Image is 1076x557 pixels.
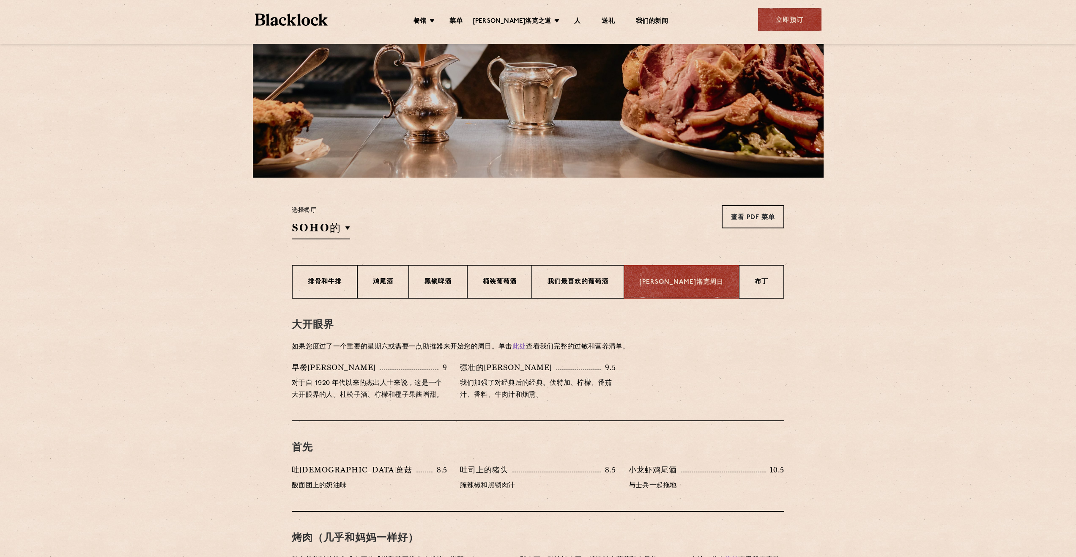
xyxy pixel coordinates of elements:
p: 我们加强了对经典后的经典。伏特加、柠檬、番茄汁、香料、牛肉汁和烟熏。 [460,378,616,401]
a: 人 [574,17,580,27]
h3: 大开眼界 [292,320,784,331]
a: 送礼 [602,17,614,27]
p: 吐[DEMOGRAPHIC_DATA]蘑菇 [292,464,416,476]
p: 9.5 [601,362,616,373]
p: 选择餐厅 [292,205,350,216]
p: 腌辣椒和黑锁肉汁 [460,480,616,492]
p: 与士兵一起拖地 [629,480,784,492]
p: 早餐[PERSON_NAME] [292,362,380,373]
p: 排骨和牛排 [308,277,342,288]
p: 黑锁啤酒 [424,277,452,288]
p: 8.5 [433,464,448,475]
p: 10.5 [766,464,784,475]
p: 我们最喜欢的葡萄酒 [548,277,608,288]
p: 桶装葡萄酒 [483,277,517,288]
p: 如果您度过了一个重要的星期六或需要一点助推器来开始您的周日。单击 查看我们完整的过敏和营养清单。 [292,341,784,353]
p: 9 [438,362,447,373]
p: 布丁 [755,277,768,288]
div: 立即预订 [758,8,821,31]
h3: 烤肉（几乎和妈妈一样好） [292,533,784,544]
a: 餐馆 [413,17,426,27]
a: 我们的新闻 [636,17,668,27]
p: 吐司上的猪头 [460,464,512,476]
h2: SOHO的 [292,220,350,239]
p: 对于自 1920 年代以来的杰出人士来说，这是一个大开眼界的人。杜松子酒、柠檬和橙子果酱增甜。 [292,378,447,401]
p: 小龙虾鸡尾酒 [629,464,681,476]
a: 菜单 [449,17,462,27]
h3: 首先 [292,442,784,453]
a: [PERSON_NAME]洛克之道 [473,17,551,27]
p: 酸面团上的奶油味 [292,480,447,492]
img: BL_Textured_Logo-footer-cropped.svg [255,14,328,26]
p: 8.5 [601,464,616,475]
p: 鸡尾酒 [373,277,393,288]
p: 强壮的[PERSON_NAME] [460,362,556,373]
a: 此处 [512,344,526,350]
p: [PERSON_NAME]洛克周日 [640,278,723,288]
a: 查看 PDF 菜单 [722,205,784,228]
